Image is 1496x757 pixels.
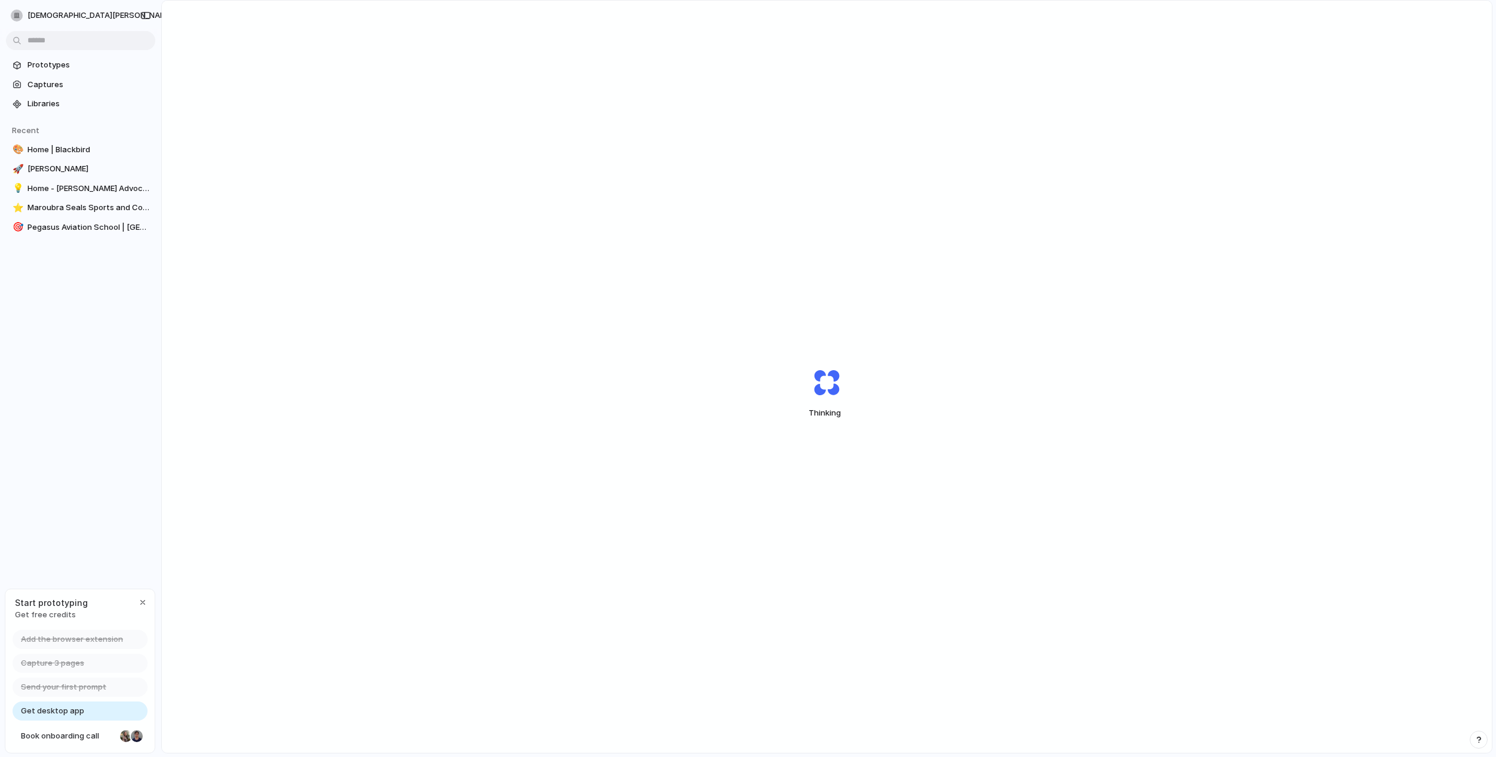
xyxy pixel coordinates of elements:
span: Maroubra Seals Sports and Community Club [27,202,150,214]
span: Get desktop app [21,705,84,717]
div: Nicole Kubica [119,729,133,743]
span: Add the browser extension [21,633,123,645]
div: Christian Iacullo [130,729,144,743]
a: 🎯Pegasus Aviation School | [GEOGRAPHIC_DATA] Flight Training | Pilot Training [6,219,155,236]
span: Send your first prompt [21,681,106,693]
a: ⭐Maroubra Seals Sports and Community Club [6,199,155,217]
span: Capture 3 pages [21,657,84,669]
button: 💡 [11,183,23,195]
button: 🎨 [11,144,23,156]
span: Thinking [786,407,868,419]
a: 💡Home - [PERSON_NAME] Advocacy [6,180,155,198]
a: Prototypes [6,56,155,74]
div: 🚀 [13,162,21,176]
a: 🎨Home | Blackbird [6,141,155,159]
a: Libraries [6,95,155,113]
span: Home | Blackbird [27,144,150,156]
span: Home - [PERSON_NAME] Advocacy [27,183,150,195]
div: ⭐ [13,201,21,215]
div: 🎨 [13,143,21,156]
div: 💡 [13,181,21,195]
a: Get desktop app [13,701,148,721]
span: Get free credits [15,609,88,621]
a: Captures [6,76,155,94]
span: Prototypes [27,59,150,71]
span: Recent [12,125,39,135]
button: 🚀 [11,163,23,175]
a: Book onboarding call [13,727,148,746]
span: Book onboarding call [21,730,115,742]
span: Captures [27,79,150,91]
div: 🎯 [13,220,21,234]
span: Libraries [27,98,150,110]
button: 🎯 [11,221,23,233]
span: [DEMOGRAPHIC_DATA][PERSON_NAME] [27,10,173,21]
span: [PERSON_NAME] [27,163,150,175]
span: Pegasus Aviation School | [GEOGRAPHIC_DATA] Flight Training | Pilot Training [27,221,150,233]
a: 🚀[PERSON_NAME] [6,160,155,178]
button: [DEMOGRAPHIC_DATA][PERSON_NAME] [6,6,192,25]
button: ⭐ [11,202,23,214]
span: Start prototyping [15,596,88,609]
